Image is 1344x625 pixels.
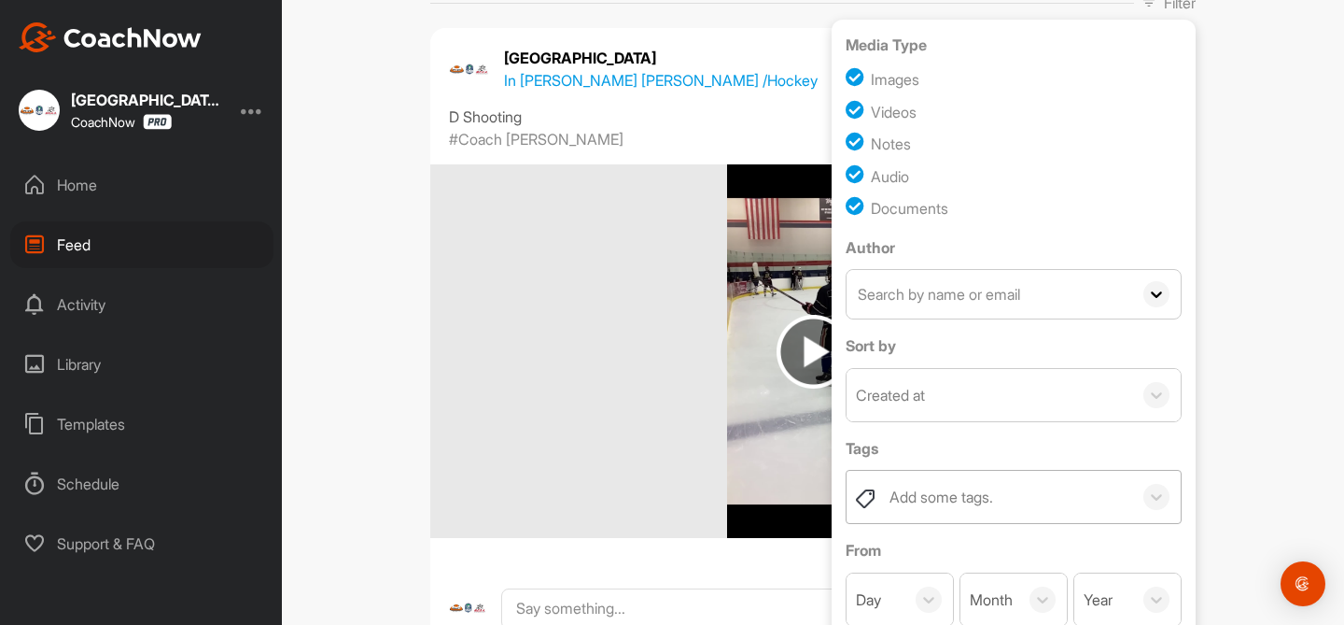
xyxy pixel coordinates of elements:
div: Month [970,589,1013,611]
p: [GEOGRAPHIC_DATA] [504,47,818,69]
div: Schedule [10,461,273,507]
label: Author [846,236,1182,259]
div: Notes [871,133,911,155]
input: Search by name or email [847,270,1132,319]
div: D Shooting [449,106,1177,128]
div: Images [871,68,919,91]
p: In [PERSON_NAME] [PERSON_NAME] / Hockey [504,69,818,92]
img: avatar [449,49,490,90]
img: play [777,315,850,389]
div: Library [10,341,273,388]
img: square_8692cc337d1a7120bd0a1c19c399d9ee.jpg [19,90,60,131]
div: Templates [10,401,273,447]
div: Activity [10,281,273,328]
label: From [846,539,1182,561]
img: CoachNow [19,22,202,52]
label: Tags [846,437,1182,460]
div: Year [1084,589,1113,611]
div: Support & FAQ [10,520,273,567]
div: CoachNow [71,114,172,130]
div: Created at [856,384,925,406]
div: Open Intercom Messenger [1281,561,1325,606]
div: Home [10,162,273,208]
div: [GEOGRAPHIC_DATA] [71,92,220,107]
label: Media Type [846,34,1182,56]
div: Videos [871,101,917,123]
img: media [727,164,900,538]
p: #Coach [PERSON_NAME] [449,128,623,150]
img: CoachNow Pro [143,114,172,130]
div: Audio [871,165,909,188]
div: Day [856,589,881,611]
div: Documents [871,197,948,220]
label: Sort by [846,334,1182,357]
div: Add some tags. [889,486,993,508]
div: Feed [10,221,273,268]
